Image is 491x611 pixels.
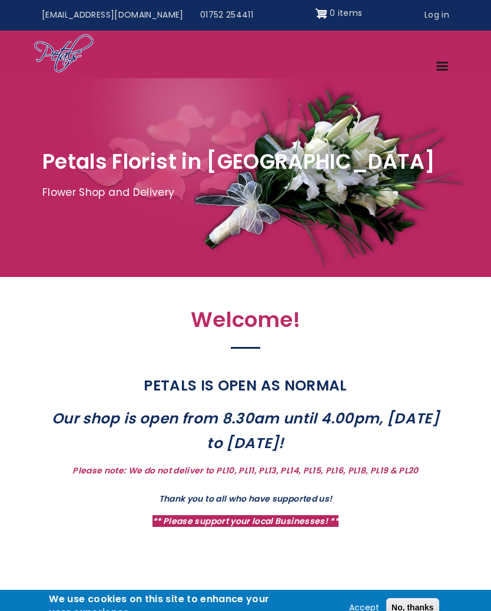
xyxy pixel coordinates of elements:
[416,4,457,26] a: Log in
[52,408,439,453] strong: Our shop is open from 8.30am until 4.00pm, [DATE] to [DATE]!
[42,147,435,176] span: Petals Florist in [GEOGRAPHIC_DATA]
[159,493,333,505] strong: Thank you to all who have supported us!
[42,308,449,339] h2: Welcome!
[42,184,449,202] p: Flower Shop and Delivery
[316,4,327,23] img: Shopping cart
[34,4,192,26] a: [EMAIL_ADDRESS][DOMAIN_NAME]
[144,375,347,396] strong: PETALS IS OPEN AS NORMAL
[192,4,261,26] a: 01752 254411
[330,7,362,19] span: 0 items
[316,4,363,23] a: Shopping cart 0 items
[152,515,339,527] strong: ** Please support your local Businesses! **
[34,34,94,75] img: Home
[72,465,418,476] strong: Please note: We do not deliver to PL10, PL11, PL13, PL14, PL15, PL16, PL18, PL19 & PL20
